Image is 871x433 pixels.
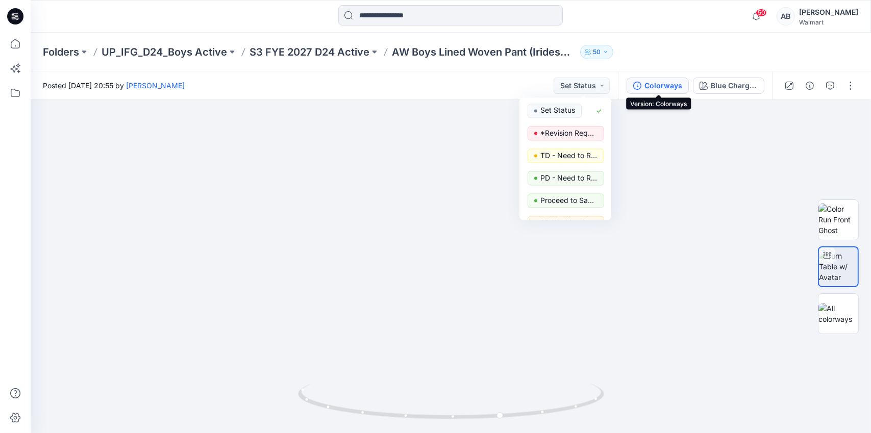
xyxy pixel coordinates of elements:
p: 50 [593,46,601,58]
a: UP_IFG_D24_Boys Active [102,45,227,59]
div: Walmart [799,18,858,26]
p: Proceed to Sample [540,194,598,207]
span: Posted [DATE] 20:55 by [43,80,185,91]
p: PD - Need to Review Cost [540,171,598,185]
p: TD - Need to Review [540,149,598,162]
a: S3 FYE 2027 D24 Active [250,45,369,59]
p: 3D Working Session - Need to Review [540,216,598,230]
a: [PERSON_NAME] [126,81,185,90]
img: Color Run Front Ghost [818,203,858,236]
button: Blue Charge/ Blue Silver [693,78,764,94]
button: 50 [580,45,613,59]
p: Set Status [540,104,575,117]
button: Colorways [627,78,689,94]
div: Blue Charge/ Blue Silver [711,80,758,91]
button: Details [802,78,818,94]
img: Turn Table w/ Avatar [819,250,858,283]
a: Folders [43,45,79,59]
img: All colorways [818,303,858,324]
div: [PERSON_NAME] [799,6,858,18]
p: *Revision Requested [540,126,598,140]
div: Colorways [644,80,682,91]
div: AB [777,7,795,26]
span: 50 [756,9,767,17]
p: AW Boys Lined Woven Pant (Iridescent Fabric) [392,45,576,59]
